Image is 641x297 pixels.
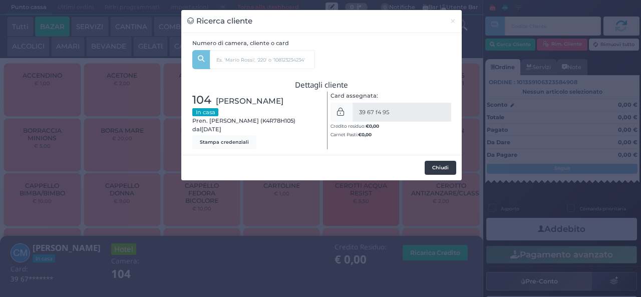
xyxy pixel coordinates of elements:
[425,161,456,175] button: Chiudi
[331,92,378,100] label: Card assegnata:
[192,92,211,109] span: 104
[187,16,253,27] h3: Ricerca cliente
[187,92,322,149] div: Pren. [PERSON_NAME] (K4R78H105) dal
[201,125,221,134] span: [DATE]
[216,95,283,107] span: [PERSON_NAME]
[192,39,289,48] label: Numero di camera, cliente o card
[331,132,372,137] small: Carnet Pasti:
[192,135,256,149] button: Stampa credenziali
[369,123,379,129] span: 0,00
[444,10,462,33] button: Chiudi
[366,123,379,129] b: €
[331,123,379,129] small: Credito residuo:
[450,16,456,27] span: ×
[362,131,372,138] span: 0,00
[358,132,372,137] b: €
[192,108,218,116] small: In casa
[192,81,451,89] h3: Dettagli cliente
[210,50,315,69] input: Es. 'Mario Rossi', '220' o '108123234234'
